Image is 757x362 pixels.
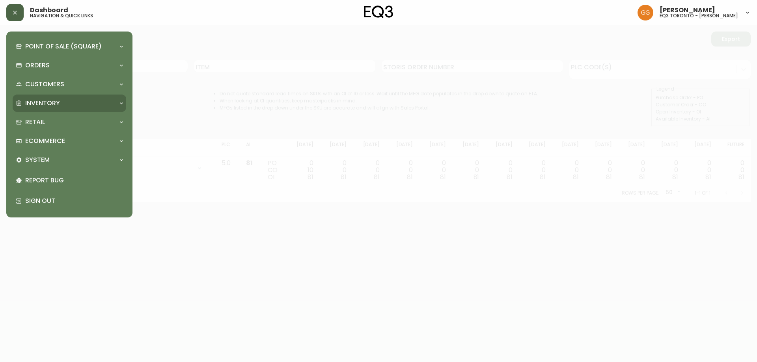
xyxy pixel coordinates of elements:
[638,5,653,20] img: dbfc93a9366efef7dcc9a31eef4d00a7
[25,118,45,126] p: Retail
[25,176,123,185] p: Report Bug
[660,7,715,13] span: [PERSON_NAME]
[13,132,126,150] div: Ecommerce
[13,95,126,112] div: Inventory
[13,57,126,74] div: Orders
[364,6,393,18] img: logo
[25,80,64,89] p: Customers
[30,7,68,13] span: Dashboard
[13,76,126,93] div: Customers
[13,191,126,211] div: Sign Out
[25,99,60,108] p: Inventory
[660,13,738,18] h5: eq3 toronto - [PERSON_NAME]
[13,170,126,191] div: Report Bug
[25,42,102,51] p: Point of Sale (Square)
[13,38,126,55] div: Point of Sale (Square)
[30,13,93,18] h5: navigation & quick links
[25,61,50,70] p: Orders
[25,137,65,145] p: Ecommerce
[13,113,126,131] div: Retail
[25,197,123,205] p: Sign Out
[25,156,50,164] p: System
[13,151,126,169] div: System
